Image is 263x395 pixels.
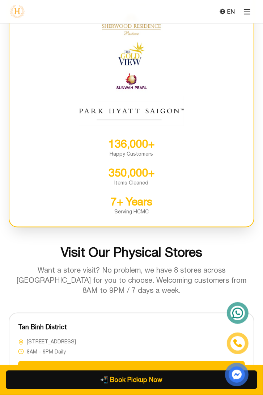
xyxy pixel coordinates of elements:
[228,334,247,353] a: phone-icon
[21,137,242,150] div: 136,000+
[117,39,146,68] img: The Gold View
[18,361,245,374] button: Get Directions
[21,195,242,208] div: 7+ Years
[101,376,109,383] span: phone
[21,150,242,157] div: Happy Customers
[21,179,242,186] div: Items Cleaned
[79,97,183,126] img: Park Hyatt Saigon
[18,322,67,332] h3: Tan Binh District
[9,4,26,19] img: logo-heramo.png
[217,7,237,16] button: EN
[112,68,150,97] img: Sunwah Pearl
[21,208,242,215] div: Serving HCMC
[9,245,254,259] h2: Visit Our Physical Stores
[234,339,242,347] img: phone-icon
[98,10,165,39] img: Sherwood Residence
[21,166,242,179] div: 350,000+
[6,370,257,389] button: phone Book Pickup Now
[27,348,66,355] span: 8AM – 9PM Daily
[9,265,254,295] p: Want a store visit? No problem, we have 8 stores across [GEOGRAPHIC_DATA] for you to choose. Welc...
[27,338,76,345] span: [STREET_ADDRESS]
